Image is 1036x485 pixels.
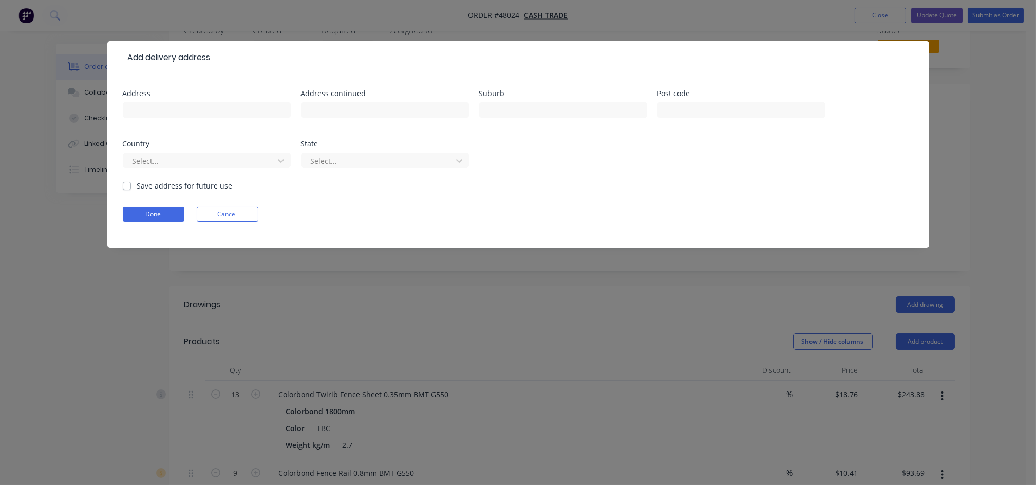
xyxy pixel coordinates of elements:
div: Address [123,90,291,97]
button: Done [123,207,184,222]
label: Save address for future use [137,180,233,191]
div: Suburb [479,90,647,97]
button: Cancel [197,207,258,222]
div: Add delivery address [123,51,211,64]
div: Address continued [301,90,469,97]
div: Country [123,140,291,147]
div: Post code [657,90,825,97]
div: State [301,140,469,147]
